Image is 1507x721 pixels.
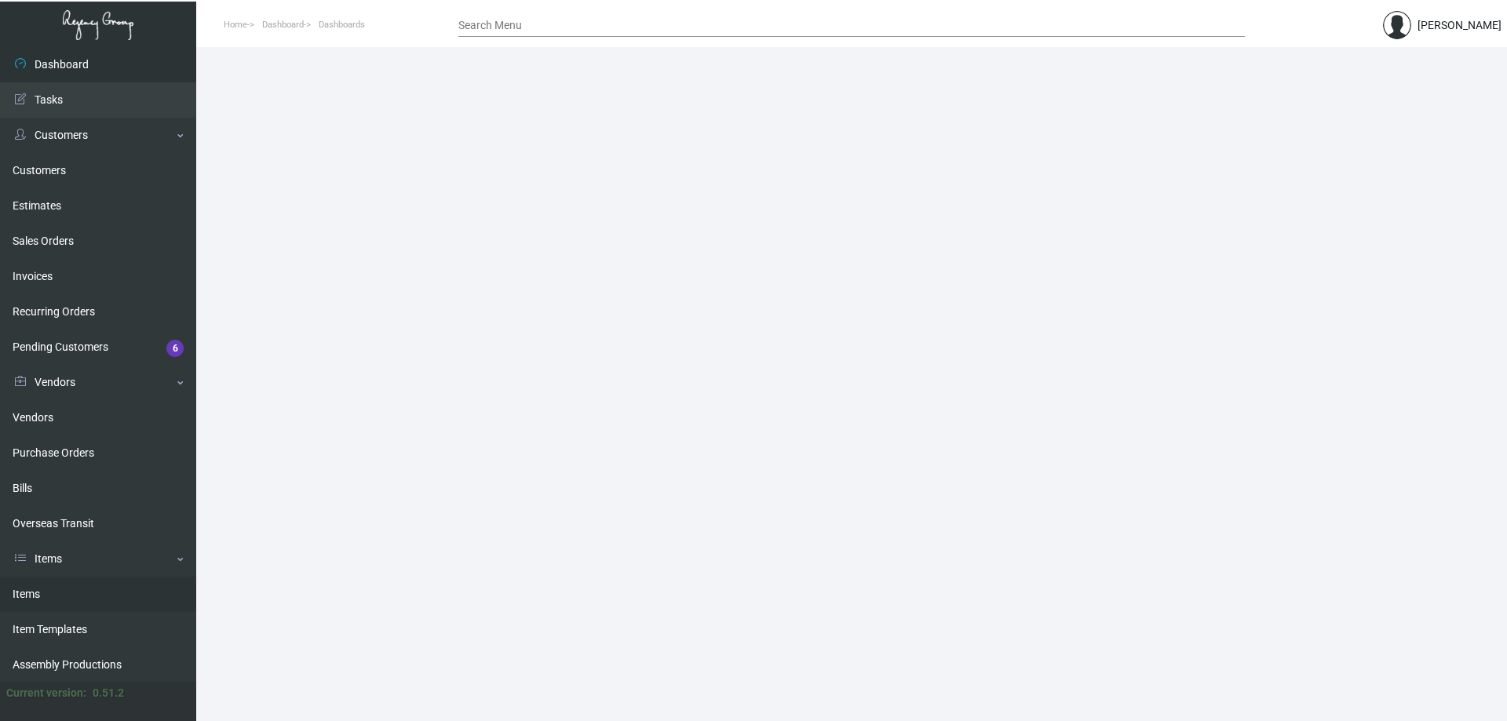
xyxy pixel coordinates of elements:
[1418,17,1502,34] div: [PERSON_NAME]
[93,685,124,701] div: 0.51.2
[319,20,365,30] span: Dashboards
[262,20,304,30] span: Dashboard
[224,20,247,30] span: Home
[1383,11,1411,39] img: admin@bootstrapmaster.com
[6,685,86,701] div: Current version:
